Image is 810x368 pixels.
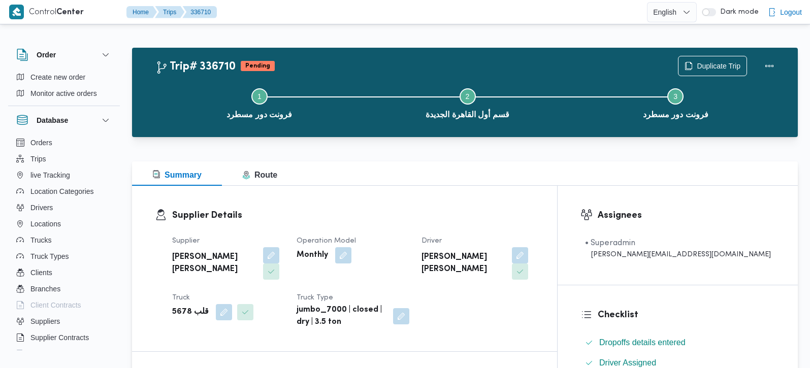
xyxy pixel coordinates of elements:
[126,6,157,18] button: Home
[297,249,328,261] b: Monthly
[422,238,442,244] span: Driver
[226,109,292,121] span: فرونت دور مسطرد
[30,71,85,83] span: Create new order
[152,171,202,179] span: Summary
[599,338,686,347] span: Dropoffs details entered
[12,199,116,216] button: Drivers
[56,9,84,16] b: Center
[155,60,236,74] h2: Trip# 336710
[12,248,116,264] button: Truck Types
[30,348,56,360] span: Devices
[297,294,333,301] span: Truck Type
[764,2,806,22] button: Logout
[466,92,470,101] span: 2
[30,299,81,311] span: Client Contracts
[364,76,572,129] button: قسم أول القاهرة الجديدة
[30,315,60,327] span: Suppliers
[585,237,771,260] span: • Superadmin mohamed.nabil@illa.com.eg
[780,6,802,18] span: Logout
[297,238,356,244] span: Operation Model
[12,346,116,362] button: Devices
[12,313,116,329] button: Suppliers
[16,114,112,126] button: Database
[426,109,509,121] span: قسم أول القاهرة الجديدة
[30,266,52,279] span: Clients
[172,294,190,301] span: Truck
[30,137,52,149] span: Orders
[30,169,70,181] span: live Tracking
[30,283,60,295] span: Branches
[8,69,120,106] div: Order
[30,202,53,214] span: Drivers
[12,232,116,248] button: Trucks
[585,237,771,249] div: • Superadmin
[297,304,385,328] b: jumbo_7000 | closed | dry | 3.5 ton
[12,151,116,167] button: Trips
[257,92,262,101] span: 1
[12,264,116,281] button: Clients
[30,250,69,262] span: Truck Types
[12,297,116,313] button: Client Contracts
[716,8,759,16] span: Dark mode
[678,56,747,76] button: Duplicate Trip
[30,185,94,197] span: Location Categories
[10,327,43,358] iframe: chat widget
[182,6,217,18] button: 336710
[422,251,505,276] b: [PERSON_NAME] [PERSON_NAME]
[12,135,116,151] button: Orders
[12,85,116,102] button: Monitor active orders
[673,92,677,101] span: 3
[172,306,209,318] b: قلب 5678
[643,109,708,121] span: فرونت دور مسطرد
[155,6,184,18] button: Trips
[30,331,89,344] span: Supplier Contracts
[172,209,534,222] h3: Supplier Details
[599,358,656,367] span: Driver Assigned
[245,63,270,69] b: Pending
[37,114,68,126] h3: Database
[598,209,775,222] h3: Assignees
[8,135,120,354] div: Database
[30,234,51,246] span: Trucks
[581,334,775,351] button: Dropoffs details entered
[30,87,97,99] span: Monitor active orders
[12,216,116,232] button: Locations
[30,153,46,165] span: Trips
[585,249,771,260] div: [PERSON_NAME][EMAIL_ADDRESS][DOMAIN_NAME]
[9,5,24,19] img: X8yXhbKr1z7QwAAAABJRU5ErkJggg==
[12,329,116,346] button: Supplier Contracts
[37,49,56,61] h3: Order
[12,183,116,199] button: Location Categories
[12,281,116,297] button: Branches
[759,56,780,76] button: Actions
[242,171,277,179] span: Route
[172,238,200,244] span: Supplier
[172,251,256,276] b: [PERSON_NAME] [PERSON_NAME]
[599,337,686,349] span: Dropoffs details entered
[30,218,61,230] span: Locations
[571,76,780,129] button: فرونت دور مسطرد
[16,49,112,61] button: Order
[12,167,116,183] button: live Tracking
[697,60,740,72] span: Duplicate Trip
[598,308,775,322] h3: Checklist
[12,69,116,85] button: Create new order
[155,76,364,129] button: فرونت دور مسطرد
[241,61,275,71] span: Pending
